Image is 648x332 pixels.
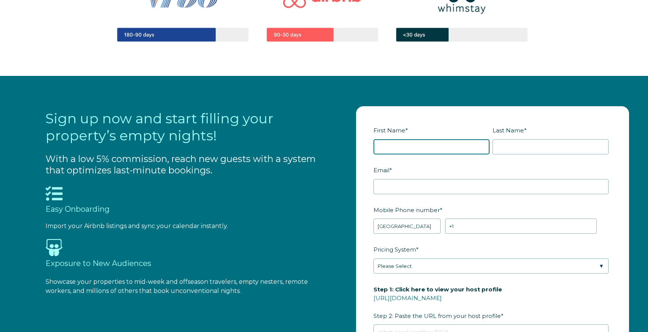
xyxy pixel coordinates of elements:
span: With a low 5% commission, reach new guests with a system that optimizes last-minute bookings. [46,153,316,176]
span: Sign up now and start filling your property’s empty nights! [46,110,273,144]
span: Showcase your properties to mid-week and offseason travelers, empty nesters, remote workers, and ... [46,278,308,294]
span: Email [373,164,389,176]
span: Step 1: Click here to view your host profile [373,283,502,295]
span: Last Name [493,124,524,136]
span: Pricing System [373,244,416,255]
span: Exposure to New Audiences [46,259,151,268]
span: Mobile Phone number [373,204,440,216]
span: Easy Onboarding [46,205,110,214]
span: Import your Airbnb listings and sync your calendar instantly. [46,222,228,230]
span: Step 2: Paste the URL from your host profile [373,283,502,322]
span: First Name [373,124,405,136]
a: [URL][DOMAIN_NAME] [373,294,442,302]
